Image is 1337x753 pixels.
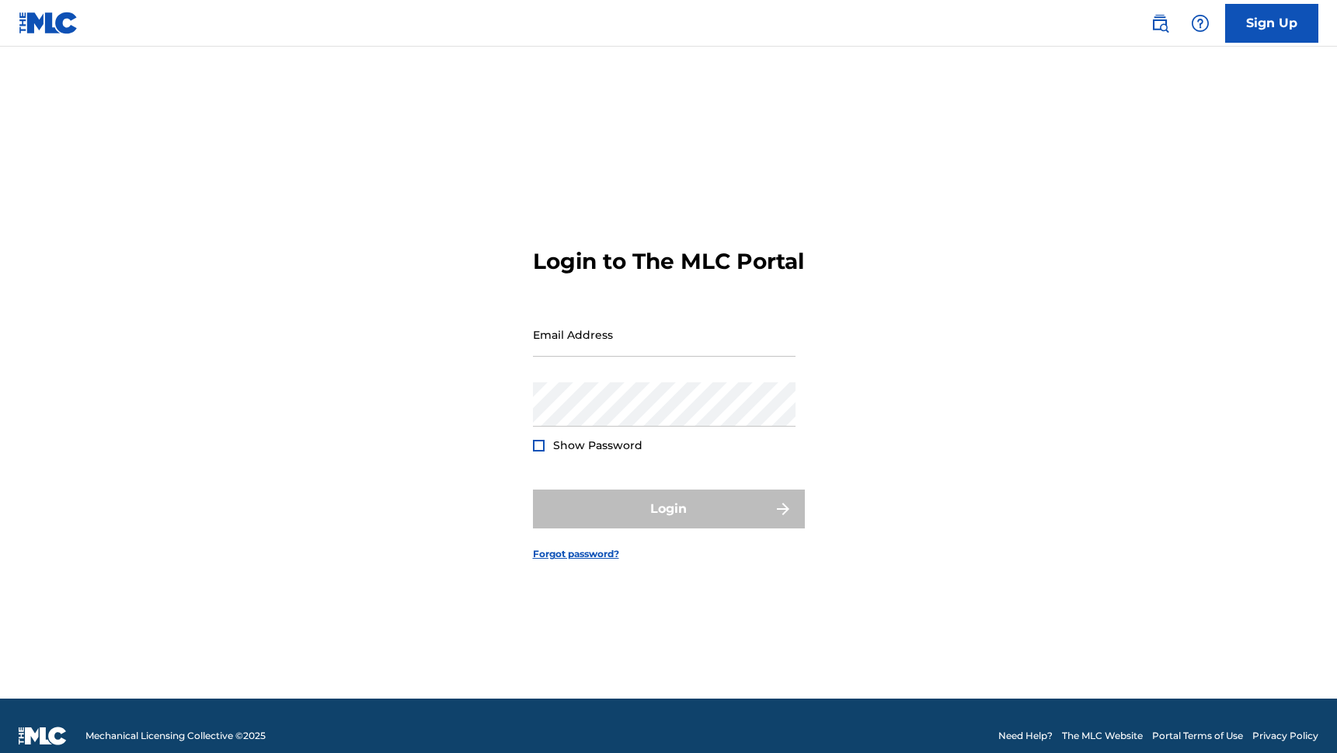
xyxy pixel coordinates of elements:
span: Show Password [553,438,642,452]
img: help [1191,14,1210,33]
a: Public Search [1144,8,1175,39]
h3: Login to The MLC Portal [533,248,804,275]
img: MLC Logo [19,12,78,34]
img: search [1151,14,1169,33]
a: Portal Terms of Use [1152,729,1243,743]
a: Sign Up [1225,4,1318,43]
a: Forgot password? [533,547,619,561]
span: Mechanical Licensing Collective © 2025 [85,729,266,743]
a: Privacy Policy [1252,729,1318,743]
div: Help [1185,8,1216,39]
a: The MLC Website [1062,729,1143,743]
img: logo [19,727,67,745]
a: Need Help? [998,729,1053,743]
iframe: Chat Widget [1259,678,1337,753]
